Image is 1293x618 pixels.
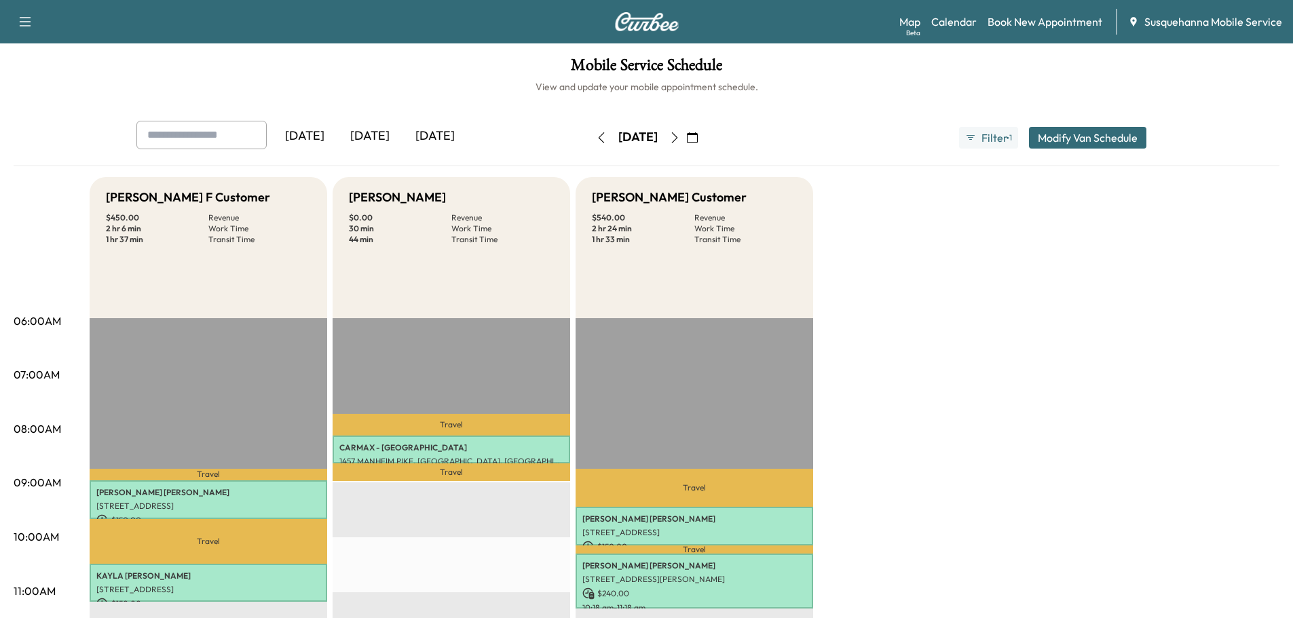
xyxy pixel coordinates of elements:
p: 2 hr 24 min [592,223,694,234]
p: Revenue [451,212,554,223]
p: 2 hr 6 min [106,223,208,234]
p: Work Time [694,223,797,234]
p: Travel [576,469,813,507]
div: [DATE] [337,121,402,152]
a: Book New Appointment [988,14,1102,30]
p: 08:00AM [14,421,61,437]
button: Filter●1 [959,127,1017,149]
h6: View and update your mobile appointment schedule. [14,80,1279,94]
p: 1457 MANHEIM PIKE, [GEOGRAPHIC_DATA], [GEOGRAPHIC_DATA], [GEOGRAPHIC_DATA] [339,456,563,467]
p: $ 450.00 [106,212,208,223]
p: $ 540.00 [592,212,694,223]
p: Transit Time [208,234,311,245]
p: 10:00AM [14,528,59,545]
img: Curbee Logo [614,12,679,31]
span: 1 [1009,132,1012,143]
p: Transit Time [451,234,554,245]
p: Work Time [208,223,311,234]
p: 44 min [349,234,451,245]
p: $ 240.00 [582,587,806,600]
div: [DATE] [272,121,337,152]
p: [PERSON_NAME] [PERSON_NAME] [96,487,320,498]
p: Revenue [694,212,797,223]
button: Modify Van Schedule [1029,127,1146,149]
h1: Mobile Service Schedule [14,57,1279,80]
span: ● [1006,134,1009,141]
div: [DATE] [618,129,658,146]
span: Susquehanna Mobile Service [1144,14,1282,30]
p: 07:00AM [14,366,60,383]
p: $ 150.00 [96,598,320,610]
p: Travel [90,469,327,480]
p: 1 hr 33 min [592,234,694,245]
p: $ 0.00 [349,212,451,223]
p: [PERSON_NAME] [PERSON_NAME] [582,514,806,524]
p: CARMAX - [GEOGRAPHIC_DATA] [339,442,563,453]
p: [STREET_ADDRESS] [582,527,806,538]
p: Transit Time [694,234,797,245]
p: 30 min [349,223,451,234]
p: [STREET_ADDRESS][PERSON_NAME] [582,574,806,585]
p: Travel [333,414,570,436]
p: [STREET_ADDRESS] [96,501,320,511]
p: Travel [90,519,327,564]
p: [PERSON_NAME] [PERSON_NAME] [582,560,806,571]
div: Beta [906,28,920,38]
p: $ 150.00 [96,514,320,526]
p: 09:00AM [14,474,61,490]
p: Work Time [451,223,554,234]
p: 1 hr 37 min [106,234,208,245]
p: 10:18 am - 11:18 am [582,602,806,613]
div: [DATE] [402,121,468,152]
p: Travel [333,463,570,482]
p: $ 150.00 [582,541,806,553]
h5: [PERSON_NAME] F Customer [106,188,270,207]
p: Travel [576,545,813,554]
p: 06:00AM [14,313,61,329]
span: Filter [981,130,1006,146]
p: 11:00AM [14,583,56,599]
a: Calendar [931,14,977,30]
a: MapBeta [899,14,920,30]
p: [STREET_ADDRESS] [96,584,320,595]
p: KAYLA [PERSON_NAME] [96,571,320,581]
h5: [PERSON_NAME] Customer [592,188,747,207]
p: Revenue [208,212,311,223]
h5: [PERSON_NAME] [349,188,446,207]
